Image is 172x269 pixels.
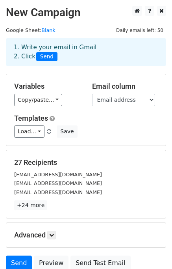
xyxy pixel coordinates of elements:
span: Send [36,52,57,62]
h5: Email column [92,82,158,91]
small: [EMAIL_ADDRESS][DOMAIN_NAME] [14,189,102,195]
button: Save [57,125,77,138]
small: Google Sheet: [6,27,55,33]
a: +24 more [14,200,47,210]
h5: Variables [14,82,80,91]
small: [EMAIL_ADDRESS][DOMAIN_NAME] [14,172,102,177]
iframe: Chat Widget [133,231,172,269]
h5: 27 Recipients [14,158,158,167]
h2: New Campaign [6,6,166,19]
small: [EMAIL_ADDRESS][DOMAIN_NAME] [14,180,102,186]
h5: Advanced [14,231,158,239]
a: Copy/paste... [14,94,62,106]
a: Daily emails left: 50 [113,27,166,33]
a: Templates [14,114,48,122]
a: Blank [41,27,55,33]
span: Daily emails left: 50 [113,26,166,35]
div: 1. Write your email in Gmail 2. Click [8,43,164,61]
a: Load... [14,125,44,138]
